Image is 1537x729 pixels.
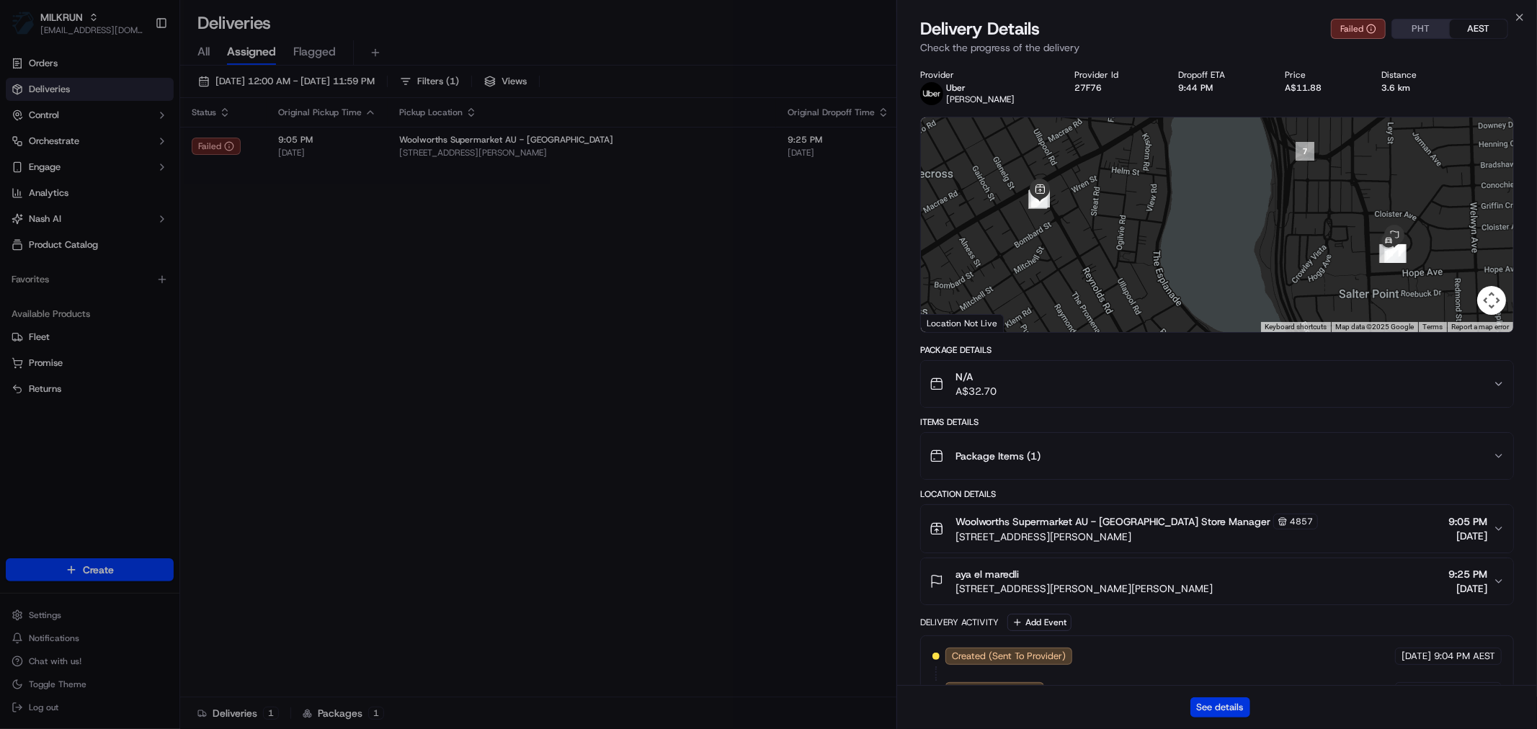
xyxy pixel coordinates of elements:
[1448,514,1487,529] span: 9:05 PM
[921,314,1004,332] div: Location Not Live
[1265,322,1327,332] button: Keyboard shortcuts
[920,82,943,105] img: uber-new-logo.jpeg
[1335,323,1414,331] span: Map data ©2025 Google
[1434,650,1495,663] span: 9:04 PM AEST
[955,370,997,384] span: N/A
[925,313,972,332] a: Open this area in Google Maps (opens a new window)
[1331,19,1386,39] button: Failed
[955,529,1318,544] span: [STREET_ADDRESS][PERSON_NAME]
[955,581,1213,596] span: [STREET_ADDRESS][PERSON_NAME][PERSON_NAME]
[920,617,999,628] div: Delivery Activity
[1477,286,1506,315] button: Map camera controls
[1450,19,1507,38] button: AEST
[921,361,1513,407] button: N/AA$32.70
[952,650,1066,663] span: Created (Sent To Provider)
[1074,69,1155,81] div: Provider Id
[1179,69,1262,81] div: Dropoff ETA
[946,94,1015,105] span: [PERSON_NAME]
[1190,697,1250,717] button: See details
[1382,82,1454,94] div: 3.6 km
[921,433,1513,479] button: Package Items (1)
[1402,650,1431,663] span: [DATE]
[1296,142,1314,161] div: 7
[955,384,997,398] span: A$32.70
[955,514,1270,529] span: Woolworths Supermarket AU - [GEOGRAPHIC_DATA] Store Manager
[1448,529,1487,543] span: [DATE]
[1382,69,1454,81] div: Distance
[955,567,1019,581] span: aya el maredli
[1392,19,1450,38] button: PHT
[1434,684,1495,697] span: 9:04 PM AEST
[920,17,1040,40] span: Delivery Details
[1179,82,1262,94] div: 9:44 PM
[921,558,1513,604] button: aya el maredli[STREET_ADDRESS][PERSON_NAME][PERSON_NAME]9:25 PM[DATE]
[925,313,972,332] img: Google
[920,40,1514,55] p: Check the progress of the delivery
[921,505,1513,553] button: Woolworths Supermarket AU - [GEOGRAPHIC_DATA] Store Manager4857[STREET_ADDRESS][PERSON_NAME]9:05 ...
[1290,516,1313,527] span: 4857
[1451,323,1509,331] a: Report a map error
[1074,82,1102,94] button: 27F76
[920,416,1514,428] div: Items Details
[1422,323,1443,331] a: Terms (opens in new tab)
[1448,567,1487,581] span: 9:25 PM
[1379,244,1398,263] div: 15
[920,488,1514,500] div: Location Details
[946,82,1015,94] p: Uber
[1286,82,1359,94] div: A$11.88
[1402,684,1431,697] span: [DATE]
[1286,69,1359,81] div: Price
[1448,581,1487,596] span: [DATE]
[920,344,1514,356] div: Package Details
[952,684,1038,697] span: Not Assigned Driver
[1007,614,1072,631] button: Add Event
[955,449,1041,463] span: Package Items ( 1 )
[920,69,1051,81] div: Provider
